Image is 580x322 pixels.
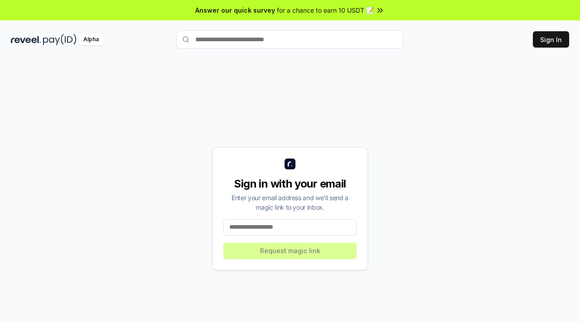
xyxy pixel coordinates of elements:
[533,31,569,48] button: Sign In
[277,5,374,15] span: for a chance to earn 10 USDT 📝
[285,159,295,169] img: logo_small
[195,5,275,15] span: Answer our quick survey
[223,193,357,212] div: Enter your email address and we’ll send a magic link to your inbox.
[43,34,77,45] img: pay_id
[223,177,357,191] div: Sign in with your email
[78,34,104,45] div: Alpha
[11,34,41,45] img: reveel_dark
